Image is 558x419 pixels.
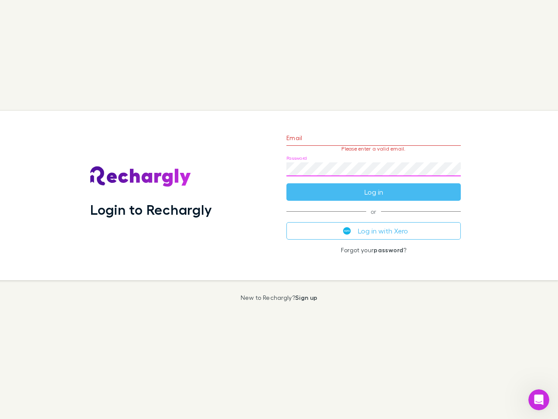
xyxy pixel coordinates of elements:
[286,183,461,201] button: Log in
[286,146,461,152] p: Please enter a valid email.
[286,247,461,254] p: Forgot your ?
[90,201,212,218] h1: Login to Rechargly
[286,155,307,161] label: Password
[241,294,318,301] p: New to Rechargly?
[343,227,351,235] img: Xero's logo
[374,246,403,254] a: password
[286,222,461,240] button: Log in with Xero
[295,294,317,301] a: Sign up
[90,166,191,187] img: Rechargly's Logo
[528,389,549,410] iframe: Intercom live chat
